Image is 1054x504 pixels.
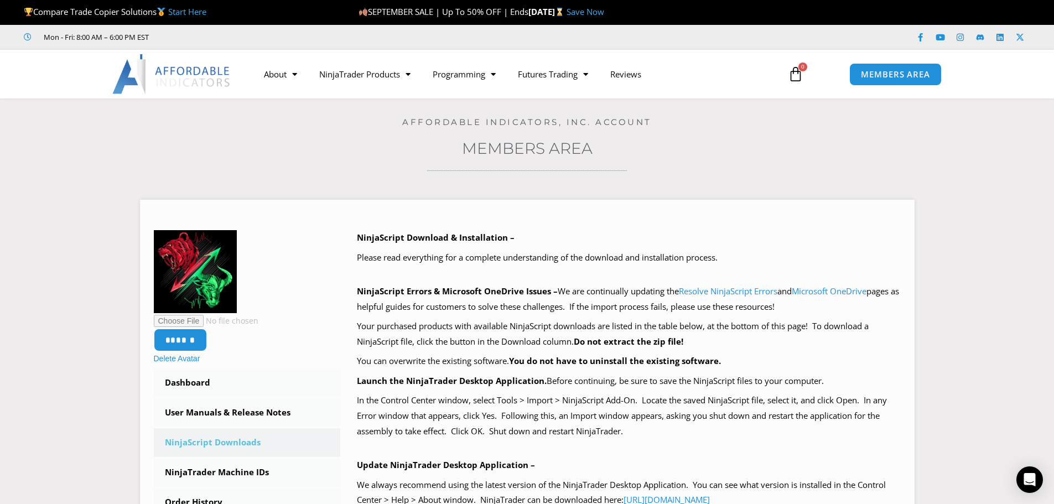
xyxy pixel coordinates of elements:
span: SEPTEMBER SALE | Up To 50% OFF | Ends [359,6,528,17]
span: MEMBERS AREA [861,70,930,79]
p: Your purchased products with available NinjaScript downloads are listed in the table below, at th... [357,319,901,350]
iframe: Customer reviews powered by Trustpilot [164,32,330,43]
a: NinjaTrader Products [308,61,422,87]
a: Affordable Indicators, Inc. Account [402,117,652,127]
b: You do not have to uninstall the existing software. [509,355,721,366]
a: NinjaTrader Machine IDs [154,458,341,487]
img: Bulls%20vs%20Bears-150x150.png [154,230,237,313]
b: Update NinjaTrader Desktop Application – [357,459,535,470]
p: We are continually updating the and pages as helpful guides for customers to solve these challeng... [357,284,901,315]
a: Resolve NinjaScript Errors [679,285,777,297]
a: Futures Trading [507,61,599,87]
a: User Manuals & Release Notes [154,398,341,427]
a: Dashboard [154,368,341,397]
b: Launch the NinjaTrader Desktop Application. [357,375,547,386]
a: Start Here [168,6,206,17]
span: Compare Trade Copier Solutions [24,6,206,17]
a: Save Now [567,6,604,17]
a: MEMBERS AREA [849,63,942,86]
img: LogoAI | Affordable Indicators – NinjaTrader [112,54,231,94]
a: Delete Avatar [154,354,200,363]
strong: [DATE] [528,6,567,17]
a: Members Area [462,139,593,158]
nav: Menu [253,61,775,87]
a: NinjaScript Downloads [154,428,341,457]
p: Please read everything for a complete understanding of the download and installation process. [357,250,901,266]
img: 🏆 [24,8,33,16]
b: Do not extract the zip file! [574,336,683,347]
b: NinjaScript Download & Installation – [357,232,515,243]
a: Programming [422,61,507,87]
a: 0 [771,58,820,90]
img: ⌛ [555,8,564,16]
p: Before continuing, be sure to save the NinjaScript files to your computer. [357,373,901,389]
a: Reviews [599,61,652,87]
span: Mon - Fri: 8:00 AM – 6:00 PM EST [41,30,149,44]
span: 0 [798,63,807,71]
p: You can overwrite the existing software. [357,354,901,369]
a: About [253,61,308,87]
a: Microsoft OneDrive [792,285,866,297]
b: NinjaScript Errors & Microsoft OneDrive Issues – [357,285,558,297]
img: 🍂 [359,8,367,16]
div: Open Intercom Messenger [1016,466,1043,493]
p: In the Control Center window, select Tools > Import > NinjaScript Add-On. Locate the saved NinjaS... [357,393,901,439]
img: 🥇 [157,8,165,16]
